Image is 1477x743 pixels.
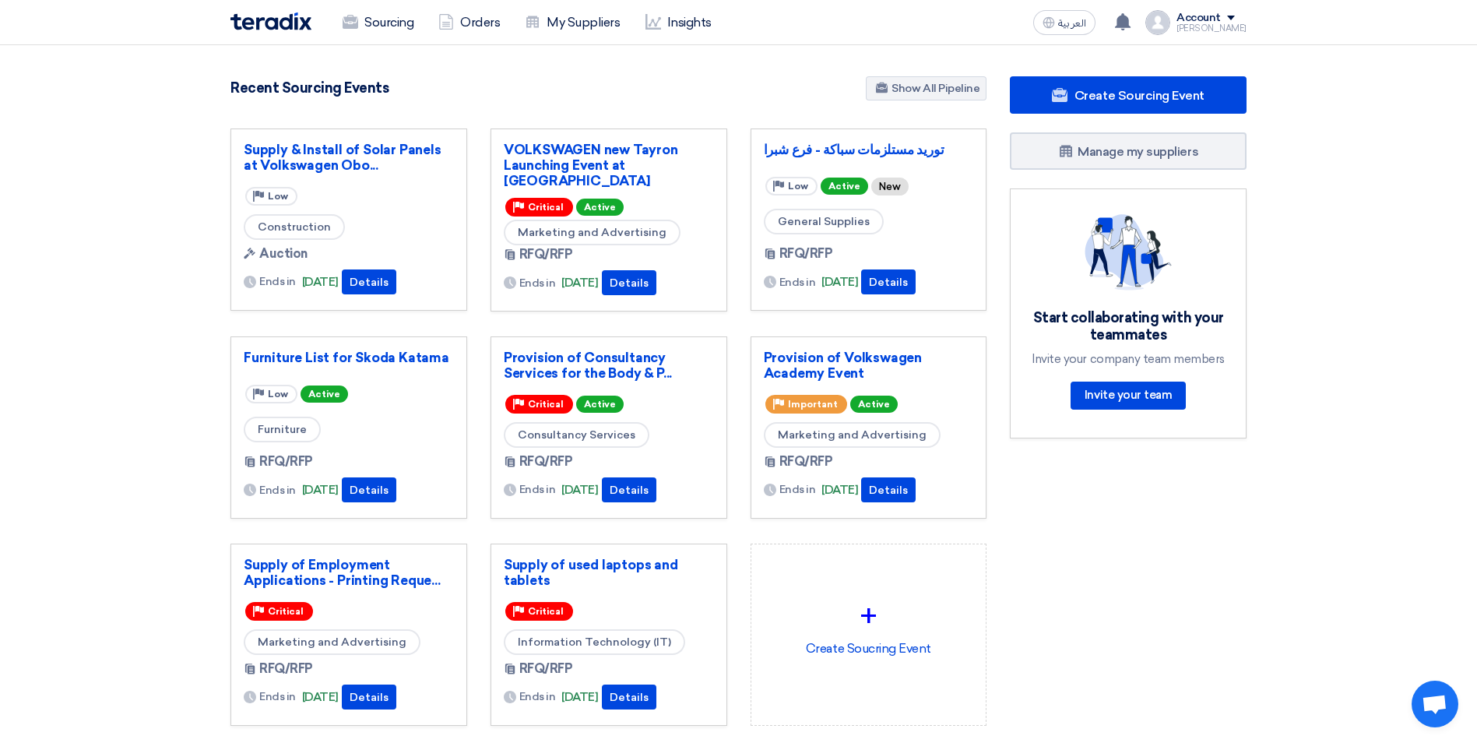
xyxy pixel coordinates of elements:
span: Critical [528,202,564,213]
span: RFQ/RFP [519,245,573,264]
div: Invite your company team members [1029,352,1227,366]
a: VOLKSWAGEN new Tayron Launching Event at [GEOGRAPHIC_DATA] [504,142,714,188]
button: Details [602,477,656,502]
span: [DATE] [821,481,858,499]
span: Ends in [259,273,296,290]
img: invite_your_team.svg [1085,214,1172,291]
div: Account [1176,12,1221,25]
a: Furniture List for Skoda Katama [244,350,454,365]
span: RFQ/RFP [779,452,833,471]
a: Open chat [1412,681,1458,727]
div: [PERSON_NAME] [1176,24,1247,33]
button: Details [342,269,396,294]
a: Insights [633,5,724,40]
span: Low [788,181,808,192]
span: [DATE] [561,688,598,706]
a: Show All Pipeline [866,76,986,100]
span: Active [576,199,624,216]
span: [DATE] [302,688,339,706]
span: Auction [259,245,308,263]
div: Create Soucring Event [764,557,974,694]
a: Provision of Volkswagen Academy Event [764,350,974,381]
a: توريد مستلزمات سباكة - فرع شبرا [764,142,974,157]
a: Provision of Consultancy Services for the Body & P... [504,350,714,381]
span: Consultancy Services [504,422,649,448]
a: Supply & Install of Solar Panels at Volkswagen Obo... [244,142,454,173]
a: Invite your team [1071,382,1186,410]
a: My Suppliers [512,5,632,40]
span: RFQ/RFP [259,660,313,678]
span: General Supplies [764,209,884,234]
span: Critical [528,606,564,617]
div: Start collaborating with your teammates [1029,309,1227,344]
span: Information Technology (IT) [504,629,685,655]
a: Orders [426,5,512,40]
button: Details [342,685,396,710]
h4: Recent Sourcing Events [230,79,389,97]
span: RFQ/RFP [259,452,313,471]
span: [DATE] [821,273,858,291]
span: Construction [244,214,345,240]
a: Sourcing [330,5,426,40]
a: Supply of Employment Applications - Printing Reque... [244,557,454,588]
span: Active [301,386,348,403]
span: Active [576,396,624,413]
a: Manage my suppliers [1010,132,1247,170]
span: Marketing and Advertising [764,422,941,448]
span: [DATE] [302,273,339,291]
span: [DATE] [561,481,598,499]
span: Low [268,389,288,400]
div: + [764,593,974,639]
span: Ends in [779,481,816,498]
span: Create Sourcing Event [1074,88,1204,103]
button: Details [602,685,656,710]
span: العربية [1058,18,1086,29]
span: Ends in [259,482,296,498]
span: RFQ/RFP [779,245,833,263]
span: Furniture [244,417,321,442]
span: Ends in [519,688,556,705]
span: Marketing and Advertising [244,629,420,655]
span: Critical [268,606,304,617]
span: Low [268,191,288,202]
button: Details [861,269,916,294]
img: Teradix logo [230,12,311,30]
button: العربية [1033,10,1095,35]
span: Critical [528,399,564,410]
span: [DATE] [302,481,339,499]
span: Ends in [779,274,816,291]
span: RFQ/RFP [519,452,573,471]
span: [DATE] [561,274,598,292]
div: New [871,178,909,195]
a: Supply of used laptops and tablets [504,557,714,588]
span: Ends in [519,275,556,291]
img: profile_test.png [1145,10,1170,35]
span: Important [788,399,838,410]
span: Active [850,396,898,413]
span: Marketing and Advertising [504,220,680,245]
button: Details [342,477,396,502]
span: Active [821,178,868,195]
span: Ends in [519,481,556,498]
button: Details [861,477,916,502]
button: Details [602,270,656,295]
span: Ends in [259,688,296,705]
span: RFQ/RFP [519,660,573,678]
